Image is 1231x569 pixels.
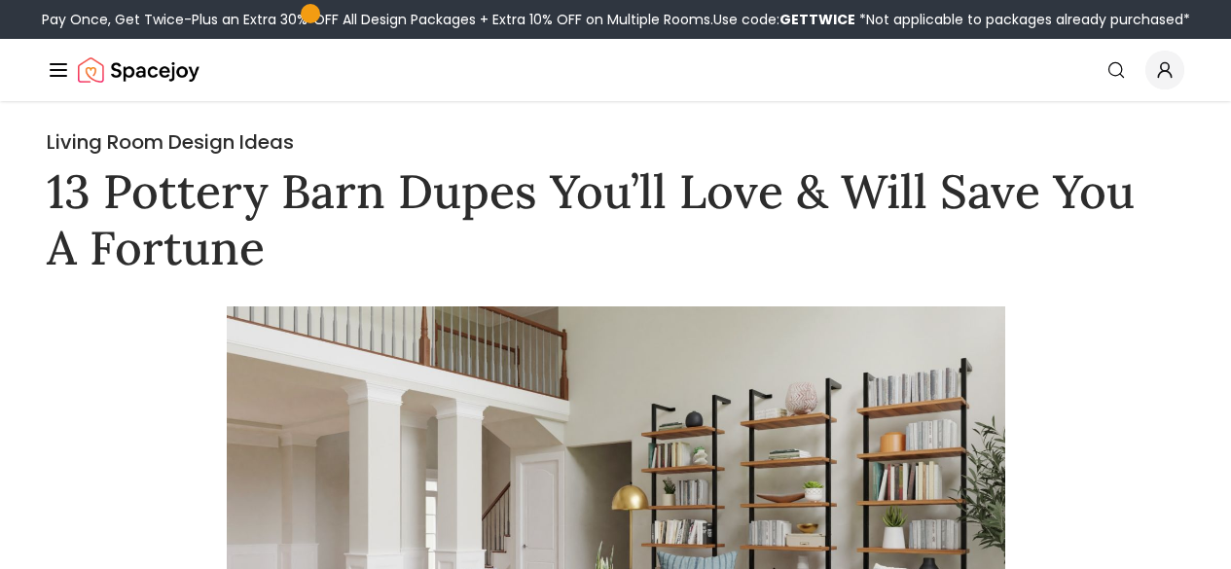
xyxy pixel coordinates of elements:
[47,128,1184,156] h2: Living Room Design Ideas
[78,51,199,89] img: Spacejoy Logo
[47,163,1184,275] h1: 13 Pottery Barn Dupes You’ll Love & Will Save You A Fortune
[855,10,1190,29] span: *Not applicable to packages already purchased*
[779,10,855,29] b: GETTWICE
[42,10,1190,29] div: Pay Once, Get Twice-Plus an Extra 30% OFF All Design Packages + Extra 10% OFF on Multiple Rooms.
[713,10,855,29] span: Use code:
[47,39,1184,101] nav: Global
[78,51,199,89] a: Spacejoy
